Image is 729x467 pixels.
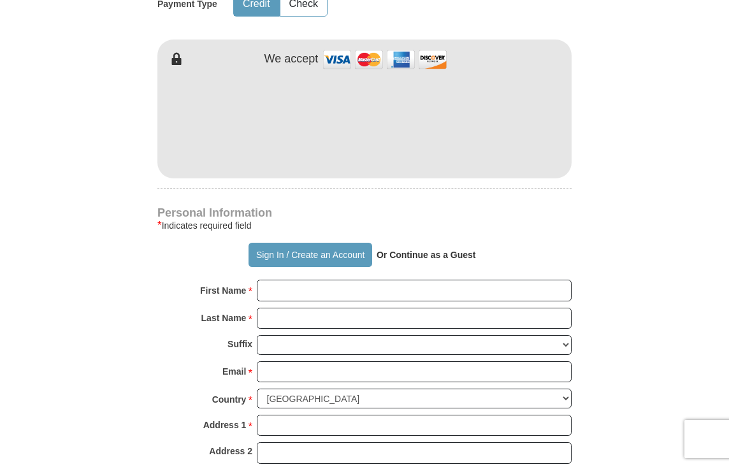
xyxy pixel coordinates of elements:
[209,442,252,460] strong: Address 2
[203,416,247,434] strong: Address 1
[377,250,476,260] strong: Or Continue as a Guest
[321,46,449,73] img: credit cards accepted
[264,52,319,66] h4: We accept
[200,282,246,299] strong: First Name
[227,335,252,353] strong: Suffix
[222,363,246,380] strong: Email
[201,309,247,327] strong: Last Name
[157,218,572,233] div: Indicates required field
[157,208,572,218] h4: Personal Information
[249,243,372,267] button: Sign In / Create an Account
[212,391,247,408] strong: Country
